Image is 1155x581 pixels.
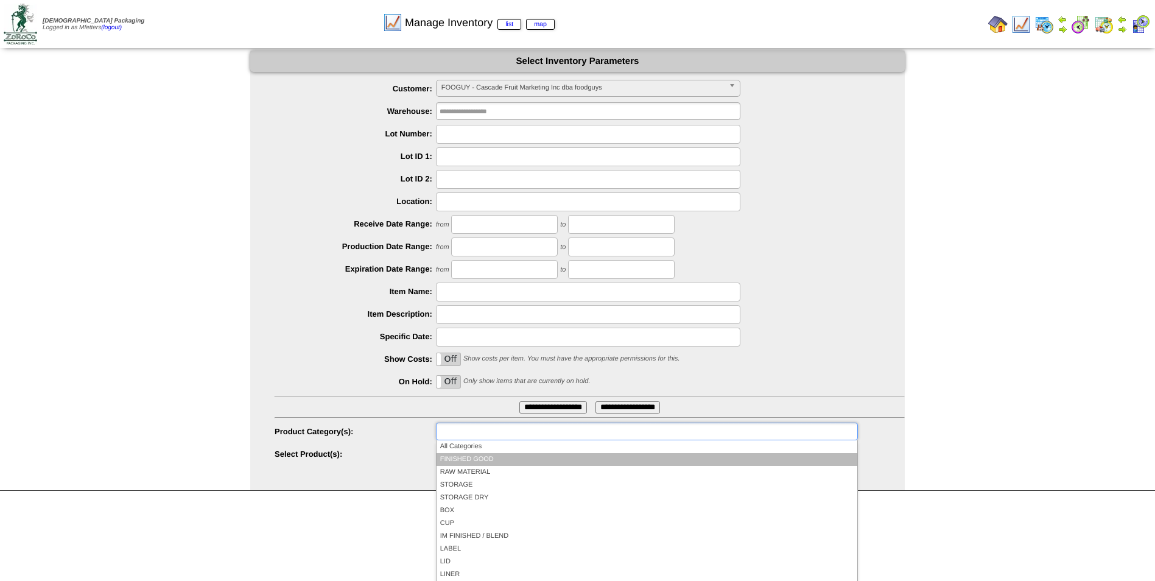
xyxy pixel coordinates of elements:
label: Lot Number: [275,129,436,138]
img: home.gif [988,15,1008,34]
span: from [436,266,449,273]
span: to [560,221,566,228]
span: Show costs per item. You must have the appropriate permissions for this. [463,355,680,362]
li: All Categories [437,440,857,453]
label: Expiration Date Range: [275,264,436,273]
img: calendarblend.gif [1071,15,1090,34]
li: STORAGE DRY [437,491,857,504]
li: LABEL [437,543,857,555]
span: from [436,221,449,228]
span: FOOGUY - Cascade Fruit Marketing Inc dba foodguys [441,80,724,95]
img: arrowleft.gif [1117,15,1127,24]
img: arrowleft.gif [1058,15,1067,24]
img: line_graph.gif [1011,15,1031,34]
li: STORAGE [437,479,857,491]
img: arrowright.gif [1058,24,1067,34]
label: Location: [275,197,436,206]
li: IM FINISHED / BLEND [437,530,857,543]
img: calendarprod.gif [1034,15,1054,34]
label: Customer: [275,84,436,93]
li: CUP [437,517,857,530]
label: Lot ID 1: [275,152,436,161]
a: list [497,19,521,30]
li: LID [437,555,857,568]
span: Only show items that are currently on hold. [463,378,590,385]
div: Select Inventory Parameters [250,51,905,72]
li: LINER [437,568,857,581]
li: RAW MATERIAL [437,466,857,479]
li: BOX [437,504,857,517]
a: map [526,19,555,30]
img: calendarcustomer.gif [1131,15,1150,34]
span: to [560,244,566,251]
label: Product Category(s): [275,427,436,436]
span: [DEMOGRAPHIC_DATA] Packaging [43,18,144,24]
span: Manage Inventory [405,16,555,29]
label: Show Costs: [275,354,436,364]
a: (logout) [101,24,122,31]
label: Off [437,353,461,365]
div: OnOff [436,375,462,389]
img: zoroco-logo-small.webp [4,4,37,44]
span: Logged in as Mfetters [43,18,144,31]
label: Receive Date Range: [275,219,436,228]
div: OnOff [436,353,462,366]
img: calendarinout.gif [1094,15,1114,34]
img: arrowright.gif [1117,24,1127,34]
label: Production Date Range: [275,242,436,251]
label: Select Product(s): [275,449,436,459]
label: Item Name: [275,287,436,296]
label: Specific Date: [275,332,436,341]
li: FINISHED GOOD [437,453,857,466]
span: from [436,244,449,251]
label: Item Description: [275,309,436,319]
label: Off [437,376,461,388]
label: Lot ID 2: [275,174,436,183]
label: Warehouse: [275,107,436,116]
label: On Hold: [275,377,436,386]
img: line_graph.gif [383,13,402,32]
span: to [560,266,566,273]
